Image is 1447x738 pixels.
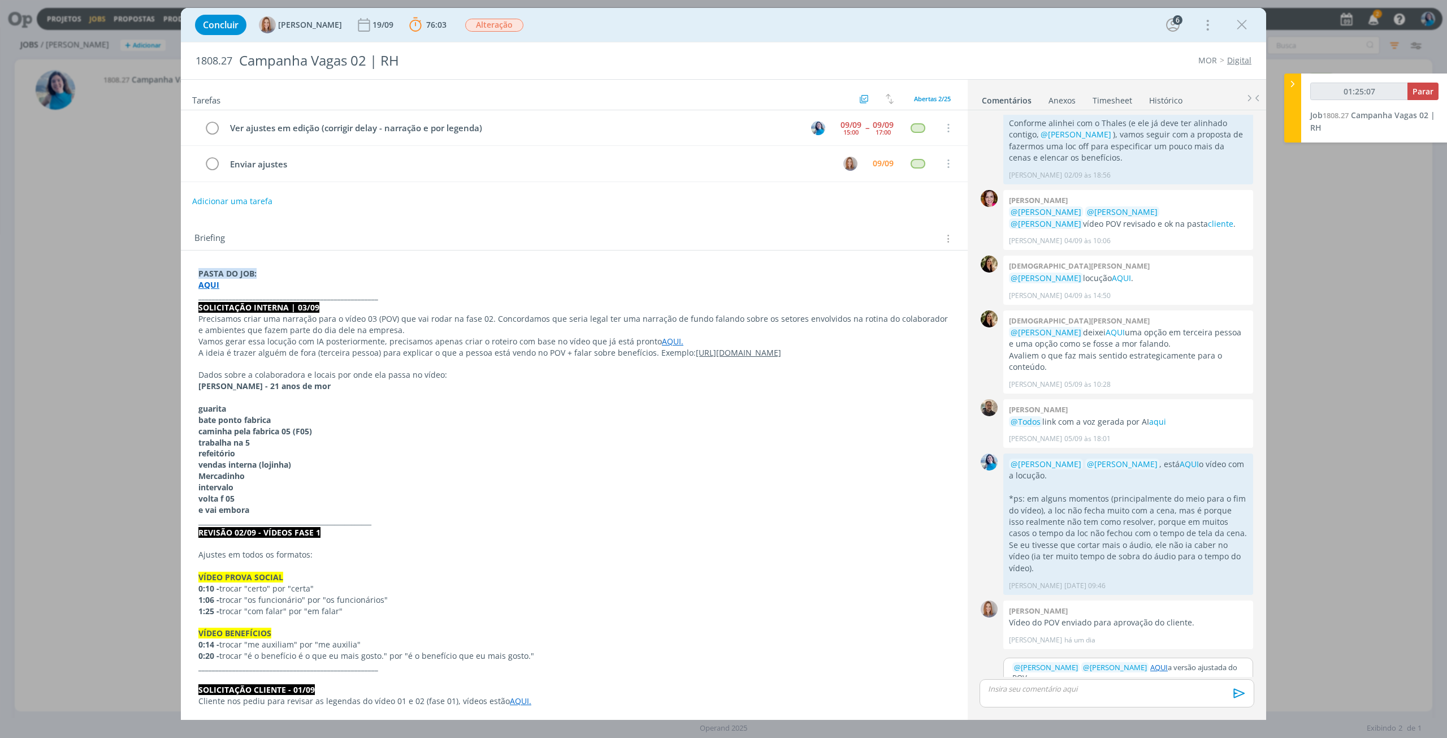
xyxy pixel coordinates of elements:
p: trocar "com falar" por "em falar" [198,606,950,617]
b: [PERSON_NAME] [1009,195,1068,205]
strong: intervalo [198,482,233,493]
span: @[PERSON_NAME] [1011,459,1081,469]
a: Timesheet [1092,90,1133,106]
span: @[PERSON_NAME] [1011,206,1081,217]
span: 04/09 às 14:50 [1064,291,1111,301]
strong: volta f 05 [198,493,235,504]
strong: [PERSON_NAME] - 21 anos de mor [198,381,331,391]
b: [PERSON_NAME] [1009,606,1068,616]
p: A ideia é trazer alguém de fora (terceira pessoa) para explicar o que a pessoa está vendo no POV ... [198,347,950,359]
strong: guarita [198,403,226,414]
strong: e vai embora [198,504,249,515]
p: [PERSON_NAME] [1009,434,1062,444]
img: A [259,16,276,33]
p: [PERSON_NAME] [1009,236,1062,246]
span: @[PERSON_NAME] [1041,129,1111,140]
span: [PERSON_NAME] [1014,662,1078,672]
strong: 0:20 - [198,650,219,661]
p: trocar "é o benefício é o que eu mais gosto." por "é o benefício que eu mais gosto." [198,650,950,662]
a: [URL][DOMAIN_NAME] [696,347,781,358]
strong: SOLICITAÇÃO INTERNA | 03/09 [198,302,319,313]
p: a versão ajustada do POV. [1012,662,1244,683]
strong: trabalha na 5 [198,437,250,448]
a: AQUI. [510,696,531,706]
span: @ [1014,662,1021,672]
p: Precisamos criar uma narração para o vídeo 03 (POV) que vai rodar na fase 02. Concordamos que ser... [198,313,950,336]
p: [PERSON_NAME] [1009,170,1062,180]
strong: 0:10 - [198,583,219,594]
div: 09/09 [873,121,894,129]
span: Briefing [194,231,225,246]
p: link com a voz gerada por AI [1009,416,1247,428]
p: *ps: em alguns momentos (principalmente do meio para o fim do vídeo), a loc não fecha muito com a... [1009,493,1247,574]
div: Ver ajustes em edição (corrigir delay - narração e por legenda) [225,121,800,135]
img: C [981,310,998,327]
button: A[PERSON_NAME] [259,16,342,33]
span: @[PERSON_NAME] [1011,218,1081,229]
strong: _____________________________________________________ [198,291,378,301]
a: AQUI [1112,273,1131,283]
span: Abertas 2/25 [914,94,951,103]
p: vídeo POV revisado e ok na pasta . [1009,206,1247,230]
p: ___________________________________________________ [198,516,950,527]
div: dialog [181,8,1266,720]
img: C [981,256,998,273]
strong: VÍDEO BENEFÍCIOS [198,628,271,638]
a: AQUI. [662,336,683,347]
span: [PERSON_NAME] [1083,662,1147,672]
span: 04/09 às 10:06 [1064,236,1111,246]
b: [DEMOGRAPHIC_DATA][PERSON_NAME] [1009,316,1150,326]
a: MOR [1198,55,1217,66]
span: 02/09 às 18:56 [1064,170,1111,180]
span: 05/09 às 10:28 [1064,379,1111,390]
div: 19/09 [372,21,396,29]
strong: REVISÃO 02/09 - VÍDEOS FASE 1 [198,527,320,538]
div: Anexos [1049,95,1076,106]
strong: vendas interna (lojinha) [198,459,291,470]
span: 05/09 às 18:01 [1064,434,1111,444]
span: [PERSON_NAME] [278,21,342,29]
p: [PERSON_NAME] [1009,581,1062,591]
a: Comentários [981,90,1032,106]
button: A [842,155,859,172]
p: Vídeo do POV enviado para aprovação do cliente. [1009,617,1247,628]
a: AQUI [1180,459,1199,469]
p: [PERSON_NAME] [1009,635,1062,645]
span: 76:03 [426,19,447,30]
p: Caso o colaborador fale incorretamente, podemos corrigir a legenda para o português correto, sem ... [198,707,950,718]
img: E [811,121,825,135]
span: Parar [1413,86,1433,97]
strong: refeitório [198,448,235,459]
p: Vamos gerar essa locução com IA posteriormente, precisamos apenas criar o roteiro com base no víd... [198,336,950,347]
strong: 1:25 - [198,606,219,616]
div: 09/09 [841,121,861,129]
button: 6 [1164,16,1182,34]
img: B [981,190,998,207]
a: AQUI [198,279,219,290]
a: AQUI [1106,327,1125,338]
span: @[PERSON_NAME] [1011,273,1081,283]
strong: _____________________________________________________ [198,662,378,672]
a: AQUI [1150,662,1168,672]
strong: VÍDEO PROVA SOCIAL [198,572,283,582]
button: Parar [1407,83,1439,100]
strong: Mercadinho [198,471,245,481]
p: Dados sobre a colaboradora e locais por onde ela passa no vídeo: [198,369,950,381]
a: aqui [1149,416,1166,427]
span: Concluir [203,20,239,29]
span: @[PERSON_NAME] [1011,327,1081,338]
button: Adicionar uma tarefa [192,191,273,212]
span: [DATE] 09:46 [1064,581,1106,591]
button: Concluir [195,15,246,35]
div: 6 [1173,15,1182,25]
span: @[PERSON_NAME] [1087,206,1158,217]
strong: caminha pela fabrica 05 (F05) [198,426,312,437]
p: [PERSON_NAME] [1009,291,1062,301]
p: deixei uma opção em terceira pessoa e uma opção como se fosse a mor falando. [1009,327,1247,350]
span: Alteração [465,19,523,32]
p: trocar "certo" por "certa" [198,583,950,594]
span: 1808.27 [196,55,232,67]
img: A [981,601,998,618]
p: locução . [1009,273,1247,284]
